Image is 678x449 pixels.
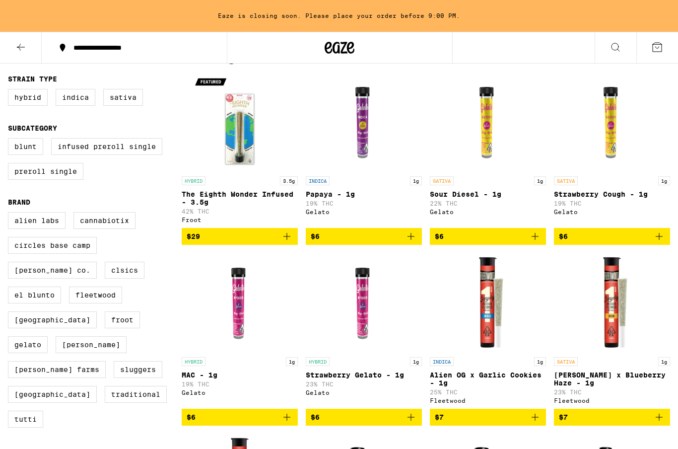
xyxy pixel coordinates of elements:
p: SATIVA [554,176,578,185]
label: Circles Base Camp [8,237,97,254]
a: Open page for Papaya - 1g from Gelato [306,72,422,228]
p: MAC - 1g [182,371,298,379]
p: 1g [410,357,422,366]
span: $6 [311,232,320,240]
label: [GEOGRAPHIC_DATA] [8,386,97,403]
img: Fleetwood - Jack Herer x Blueberry Haze - 1g [562,253,662,352]
img: Froot - The Eighth Wonder Infused - 3.5g [190,72,289,171]
label: [PERSON_NAME] Co. [8,262,97,279]
p: HYBRID [306,357,330,366]
a: Open page for Strawberry Gelato - 1g from Gelato [306,253,422,409]
p: 23% THC [554,389,670,395]
div: Fleetwood [554,397,670,404]
label: Infused Preroll Single [51,138,162,155]
button: Add to bag [430,228,546,245]
a: Open page for MAC - 1g from Gelato [182,253,298,409]
p: 1g [658,357,670,366]
p: 3.5g [280,176,298,185]
span: $29 [187,232,200,240]
p: Alien OG x Garlic Cookies - 1g [430,371,546,387]
p: Sour Diesel - 1g [430,190,546,198]
div: Gelato [182,389,298,396]
img: Gelato - Strawberry Cough - 1g [562,72,662,171]
span: $6 [187,413,196,421]
legend: Brand [8,198,30,206]
label: Sluggers [114,361,162,378]
img: Gelato - Strawberry Gelato - 1g [314,253,413,352]
label: Fleetwood [69,287,122,303]
label: Hybrid [8,89,48,106]
a: Open page for The Eighth Wonder Infused - 3.5g from Froot [182,72,298,228]
span: $6 [435,232,444,240]
button: Add to bag [430,409,546,426]
button: Add to bag [554,409,670,426]
img: Gelato - Sour Diesel - 1g [438,72,538,171]
button: Add to bag [182,228,298,245]
button: Add to bag [182,409,298,426]
label: Froot [105,311,140,328]
label: [PERSON_NAME] [56,336,127,353]
label: Tutti [8,411,43,428]
p: 22% THC [430,200,546,207]
p: Strawberry Cough - 1g [554,190,670,198]
a: Open page for Alien OG x Garlic Cookies - 1g from Fleetwood [430,253,546,409]
label: CLSICS [105,262,144,279]
label: Preroll Single [8,163,83,180]
div: Gelato [306,209,422,215]
p: 1g [286,357,298,366]
legend: Subcategory [8,124,57,132]
div: Froot [182,217,298,223]
p: 19% THC [306,200,422,207]
a: Open page for Jack Herer x Blueberry Haze - 1g from Fleetwood [554,253,670,409]
span: $7 [559,413,568,421]
span: $6 [559,232,568,240]
legend: Strain Type [8,75,57,83]
label: Sativa [103,89,143,106]
label: Cannabiotix [73,212,136,229]
p: SATIVA [554,357,578,366]
p: HYBRID [182,176,205,185]
a: Open page for Strawberry Cough - 1g from Gelato [554,72,670,228]
p: [PERSON_NAME] x Blueberry Haze - 1g [554,371,670,387]
div: Gelato [306,389,422,396]
p: The Eighth Wonder Infused - 3.5g [182,190,298,206]
label: Traditional [105,386,167,403]
p: 23% THC [306,381,422,387]
div: Gelato [554,209,670,215]
button: Add to bag [306,228,422,245]
label: Blunt [8,138,43,155]
div: Fleetwood [430,397,546,404]
p: 1g [410,176,422,185]
p: Strawberry Gelato - 1g [306,371,422,379]
label: Indica [56,89,95,106]
p: 42% THC [182,208,298,215]
img: Gelato - MAC - 1g [190,253,289,352]
span: $6 [311,413,320,421]
img: Gelato - Papaya - 1g [314,72,413,171]
label: Gelato [8,336,48,353]
p: 19% THC [182,381,298,387]
p: INDICA [306,176,330,185]
p: Papaya - 1g [306,190,422,198]
button: Add to bag [554,228,670,245]
a: Open page for Sour Diesel - 1g from Gelato [430,72,546,228]
p: 1g [658,176,670,185]
p: 1g [534,357,546,366]
label: El Blunto [8,287,61,303]
label: [GEOGRAPHIC_DATA] [8,311,97,328]
img: Fleetwood - Alien OG x Garlic Cookies - 1g [438,253,538,352]
p: 25% THC [430,389,546,395]
span: $7 [435,413,444,421]
p: 19% THC [554,200,670,207]
p: HYBRID [182,357,205,366]
label: Alien Labs [8,212,66,229]
p: INDICA [430,357,454,366]
div: Gelato [430,209,546,215]
button: Add to bag [306,409,422,426]
label: [PERSON_NAME] Farms [8,361,106,378]
p: SATIVA [430,176,454,185]
p: 1g [534,176,546,185]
